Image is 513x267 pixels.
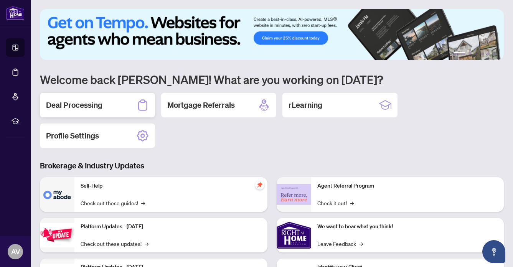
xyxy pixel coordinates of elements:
[475,52,478,55] button: 3
[167,100,235,110] h2: Mortgage Referrals
[350,199,354,207] span: →
[255,180,264,190] span: pushpin
[359,239,363,248] span: →
[81,199,145,207] a: Check out these guides!→
[493,52,496,55] button: 6
[317,199,354,207] a: Check it out!→
[40,223,74,247] img: Platform Updates - July 21, 2025
[145,239,148,248] span: →
[81,239,148,248] a: Check out these updates!→
[11,246,20,257] span: AV
[468,52,472,55] button: 2
[277,218,311,252] img: We want to hear what you think!
[317,222,498,231] p: We want to hear what you think!
[141,199,145,207] span: →
[289,100,322,110] h2: rLearning
[482,240,505,263] button: Open asap
[40,9,504,60] img: Slide 0
[40,72,504,87] h1: Welcome back [PERSON_NAME]! What are you working on [DATE]?
[481,52,484,55] button: 4
[40,160,504,171] h3: Brokerage & Industry Updates
[487,52,490,55] button: 5
[46,130,99,141] h2: Profile Settings
[46,100,102,110] h2: Deal Processing
[40,177,74,212] img: Self-Help
[6,6,25,20] img: logo
[453,52,465,55] button: 1
[81,222,261,231] p: Platform Updates - [DATE]
[317,182,498,190] p: Agent Referral Program
[81,182,261,190] p: Self-Help
[317,239,363,248] a: Leave Feedback→
[277,184,311,205] img: Agent Referral Program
